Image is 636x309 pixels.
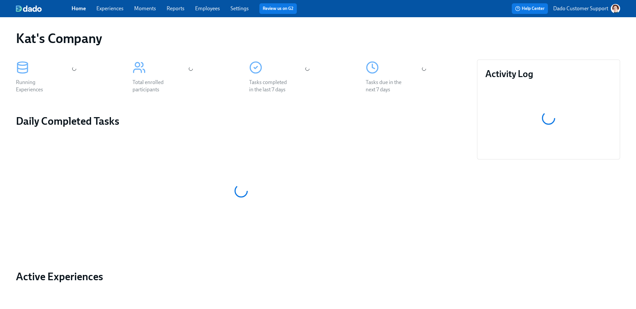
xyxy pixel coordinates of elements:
[16,30,102,46] h1: Kat's Company
[132,79,175,93] div: Total enrolled participants
[16,5,42,12] img: dado
[611,4,620,13] img: AATXAJw-nxTkv1ws5kLOi-TQIsf862R-bs_0p3UQSuGH=s96-c
[366,79,408,93] div: Tasks due in the next 7 days
[485,68,612,80] h3: Activity Log
[16,5,72,12] a: dado
[231,5,249,12] a: Settings
[16,114,466,128] h2: Daily Completed Tasks
[515,5,545,12] span: Help Center
[16,270,466,283] a: Active Experiences
[134,5,156,12] a: Moments
[72,5,86,12] a: Home
[167,5,185,12] a: Reports
[249,79,291,93] div: Tasks completed in the last 7 days
[553,5,608,12] p: Dado Customer Support
[16,79,58,93] div: Running Experiences
[259,3,297,14] button: Review us on G2
[96,5,124,12] a: Experiences
[195,5,220,12] a: Employees
[553,4,620,13] button: Dado Customer Support
[263,5,293,12] a: Review us on G2
[512,3,548,14] button: Help Center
